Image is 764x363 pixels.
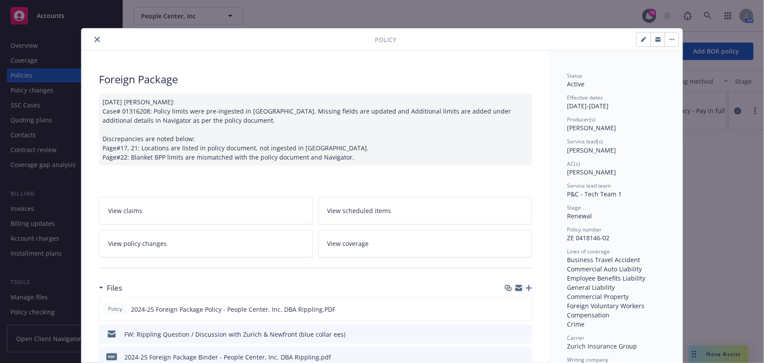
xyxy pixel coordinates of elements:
[99,197,313,224] a: View claims
[567,342,637,350] span: Zurich Insurance Group
[318,197,532,224] a: View scheduled items
[567,292,665,301] div: Commercial Property
[567,116,595,123] span: Producer(s)
[567,124,616,132] span: [PERSON_NAME]
[521,330,528,339] button: preview file
[567,248,610,255] span: Lines of coverage
[567,168,616,176] span: [PERSON_NAME]
[327,239,369,248] span: View coverage
[567,190,622,198] span: P&C - Tech Team 1
[99,230,313,257] a: View policy changes
[567,301,665,320] div: Foreign Voluntary Workers Compensation
[99,282,122,294] div: Files
[567,182,611,189] span: Service lead team
[521,352,528,362] button: preview file
[375,35,396,44] span: Policy
[99,72,532,87] div: Foreign Package
[108,239,167,248] span: View policy changes
[567,146,616,154] span: [PERSON_NAME]
[567,264,665,274] div: Commercial Auto Liability
[567,212,592,220] span: Renewal
[567,94,603,101] span: Effective dates
[506,305,513,314] button: download file
[567,204,581,211] span: Stage
[99,94,532,165] div: [DATE] [PERSON_NAME]: Case# 01316208: Policy limits were pre-ingested in [GEOGRAPHIC_DATA]. Missi...
[567,274,665,283] div: Employee Benefits Liability
[567,320,665,329] div: Crime
[567,72,582,79] span: Status
[567,94,665,110] div: [DATE] - [DATE]
[106,353,117,360] span: pdf
[567,138,603,145] span: Service lead(s)
[92,34,102,45] button: close
[507,330,514,339] button: download file
[327,206,391,215] span: View scheduled items
[131,305,335,314] span: 2024-25 Foreign Package Policy - People Center, Inc. DBA Rippling.PDF
[567,334,584,342] span: Carrier
[567,255,665,264] div: Business Travel Accident
[507,352,514,362] button: download file
[106,305,124,313] span: Policy
[567,283,665,292] div: General Liability
[567,234,609,242] span: ZE 0418146-02
[520,305,528,314] button: preview file
[567,80,584,88] span: Active
[318,230,532,257] a: View coverage
[567,226,602,233] span: Policy number
[108,206,142,215] span: View claims
[124,352,331,362] div: 2024-25 Foreign Package Binder - People Center, Inc. DBA Rippling.pdf
[107,282,122,294] h3: Files
[124,330,345,339] div: FW: Rippling Question / Discussion with Zurich & Newfront (blue collar ees)
[567,160,580,167] span: AC(s)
